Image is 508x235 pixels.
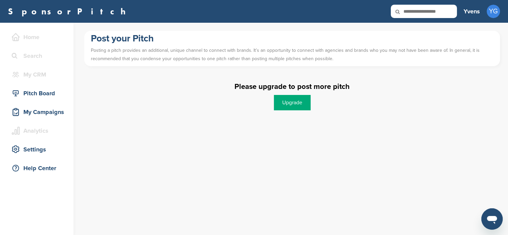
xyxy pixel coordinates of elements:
a: My CRM [7,67,67,82]
div: My CRM [10,69,67,81]
div: Pitch Board [10,87,67,99]
div: Help Center [10,162,67,174]
h3: Yvens [464,7,480,16]
a: Yvens [464,4,480,19]
a: Settings [7,142,67,157]
a: SponsorPitch [8,7,130,16]
a: Home [7,29,67,45]
h1: Post your Pitch [91,32,493,44]
div: Search [10,50,67,62]
a: Upgrade [274,95,311,110]
span: YG [487,5,500,18]
a: Search [7,48,67,64]
label: Please upgrade to post more pitch [234,82,350,91]
a: Pitch Board [7,86,67,101]
a: My Campaigns [7,104,67,120]
div: Analytics [10,125,67,137]
div: My Campaigns [10,106,67,118]
a: Analytics [7,123,67,138]
a: Help Center [7,160,67,176]
iframe: Button to launch messaging window [481,208,503,230]
div: Home [10,31,67,43]
p: Posting a pitch provides an additional, unique channel to connect with brands. It’s an opportunit... [91,44,493,65]
div: Settings [10,143,67,155]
